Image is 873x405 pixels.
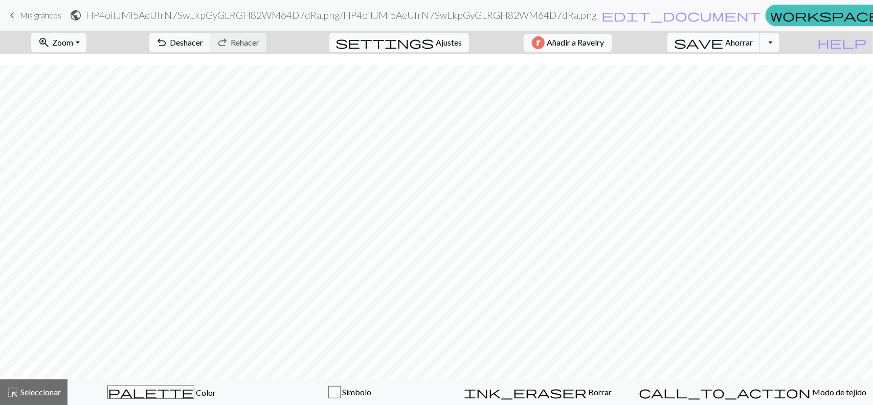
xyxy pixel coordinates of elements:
[667,33,760,52] button: Ahorrar
[343,9,597,21] font: HP4oitJMI5AeUfrN7SwLkpGyGLRGH82WM64D7dRa.png
[340,9,343,21] font: /
[156,35,168,50] span: undo
[20,10,61,20] font: Mis gráficos
[108,385,194,399] span: palette
[336,35,434,50] span: settings
[196,388,216,397] font: Color
[149,33,211,52] button: Deshacer
[6,7,61,24] a: Mis gráficos
[674,35,723,50] span: save
[68,379,256,405] button: Color
[6,8,18,23] span: keyboard_arrow_left
[20,387,61,397] font: Seleccionar
[632,379,873,405] button: Modo de tejido
[547,37,604,47] font: Añadir a Ravelry
[329,33,469,52] button: SettingsAjustes
[464,385,587,399] span: ink_eraser
[86,9,340,21] font: HP4oitJMI5AeUfrN7SwLkpGyGLRGH82WM64D7dRa.png
[170,37,204,47] font: Deshacer
[436,37,462,47] font: Ajustes
[52,37,73,47] font: Zoom
[725,37,753,47] font: Ahorrar
[639,385,811,399] span: call_to_action
[256,379,444,405] button: Símbolo
[817,35,866,50] span: help
[444,379,632,405] button: Borrar
[342,387,371,397] font: Símbolo
[589,387,612,397] font: Borrar
[38,35,50,50] span: zoom_in
[70,8,82,23] span: public
[336,36,434,49] i: Settings
[812,387,866,397] font: Modo de tejido
[31,33,86,52] button: Zoom
[7,385,19,399] span: highlight_alt
[601,8,761,23] span: edit_document
[532,36,545,49] img: Ravelry
[524,34,612,52] button: Añadir a Ravelry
